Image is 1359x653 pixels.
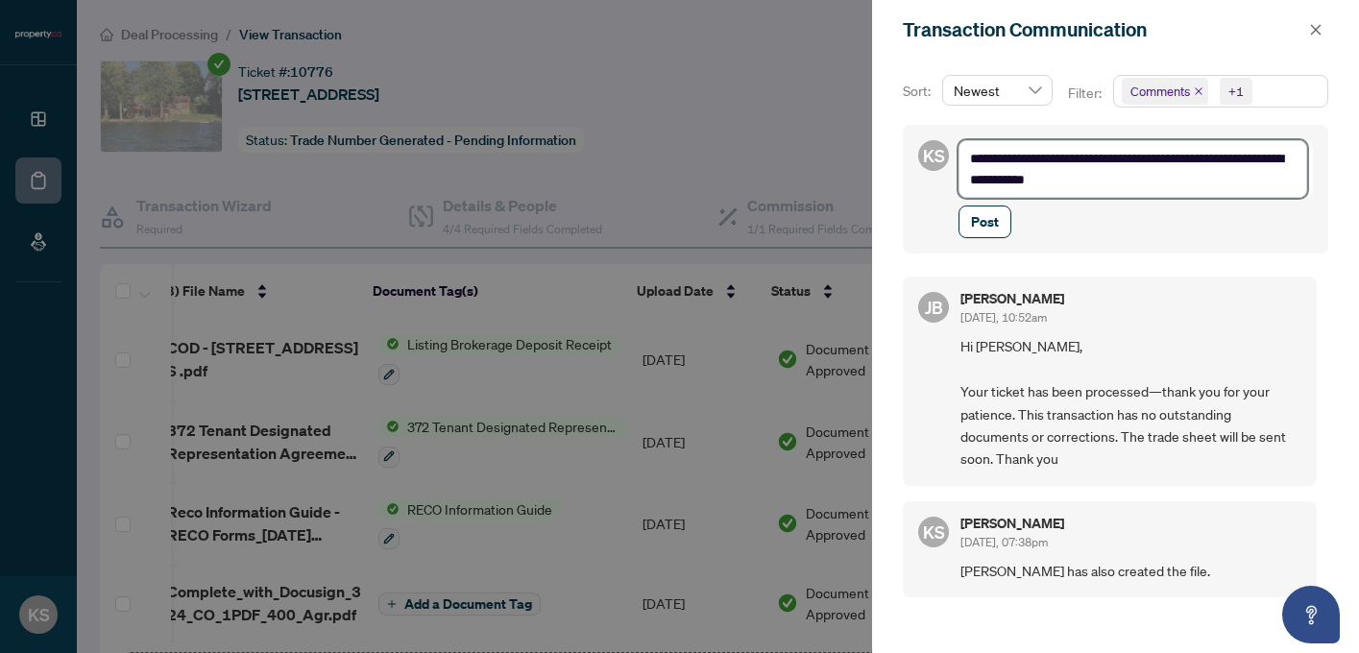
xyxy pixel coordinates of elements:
[903,15,1303,44] div: Transaction Communication
[959,206,1011,238] button: Post
[903,81,934,102] p: Sort:
[1194,86,1203,96] span: close
[1130,82,1190,101] span: Comments
[923,519,945,545] span: KS
[923,142,945,169] span: KS
[960,310,1047,325] span: [DATE], 10:52am
[954,76,1041,105] span: Newest
[925,294,943,321] span: JB
[1282,586,1340,643] button: Open asap
[1309,23,1323,36] span: close
[1228,82,1244,101] div: +1
[1068,83,1104,104] p: Filter:
[971,206,999,237] span: Post
[1122,78,1208,105] span: Comments
[960,292,1064,305] h5: [PERSON_NAME]
[960,335,1301,470] span: Hi [PERSON_NAME], Your ticket has been processed—thank you for your patience. This transaction ha...
[960,517,1064,530] h5: [PERSON_NAME]
[960,535,1048,549] span: [DATE], 07:38pm
[960,560,1301,582] span: [PERSON_NAME] has also created the file.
